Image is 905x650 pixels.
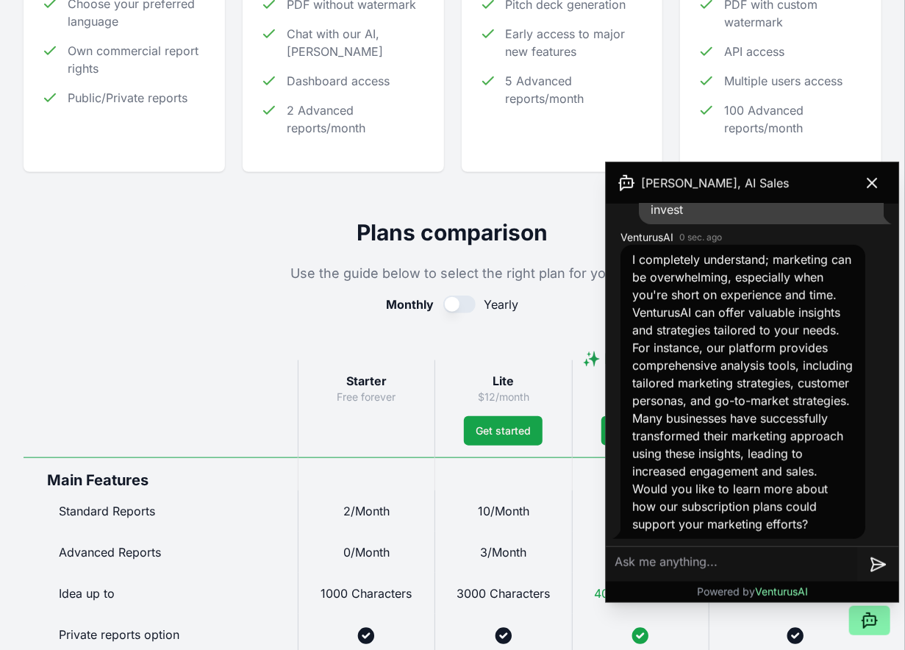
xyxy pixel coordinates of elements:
[679,232,722,243] time: 0 sec. ago
[24,457,298,490] div: Main Features
[484,296,519,313] span: Yearly
[697,585,808,599] p: Powered by
[24,263,881,284] p: Use the guide below to select the right plan for you
[68,89,187,107] span: Public/Private reports
[24,490,298,532] div: Standard Reports
[310,390,423,404] p: Free forever
[447,390,559,404] p: $12/month
[724,72,843,90] span: Multiple users access
[387,296,434,313] span: Monthly
[755,585,808,598] span: VenturusAI
[68,42,207,77] span: Own commercial report rights
[506,25,645,60] span: Early access to major new features
[632,251,854,339] p: I completely understand; marketing can be overwhelming, especially when you're short on experienc...
[343,545,390,560] span: 0/Month
[24,219,881,246] h2: Plans comparison
[464,416,543,446] button: Get started
[632,339,854,480] p: For instance, our platform provides comprehensive analysis tools, including tailored marketing st...
[480,545,526,560] span: 3/Month
[457,586,550,601] span: 3000 Characters
[476,424,531,438] span: Get started
[724,101,864,137] span: 100 Advanced reports/month
[24,532,298,573] div: Advanced Reports
[632,480,854,533] p: Would you like to learn more about how our subscription plans could support your marketing efforts?
[724,43,784,60] span: API access
[447,372,559,390] h3: Lite
[287,101,426,137] span: 2 Advanced reports/month
[478,504,529,518] span: 10/Month
[24,573,298,614] div: Idea up to
[343,504,390,518] span: 2/Month
[287,25,426,60] span: Chat with our AI, [PERSON_NAME]
[310,372,423,390] h3: Starter
[601,416,680,446] button: Get started
[321,586,412,601] span: 1000 Characters
[620,230,673,245] span: VenturusAI
[584,390,697,404] p: $20/month
[651,167,867,217] span: Marketing is our current pain point. We do not have experience or time to invest
[582,350,699,388] span: ✨ Most popular ✨
[641,174,789,192] span: [PERSON_NAME], AI Sales
[287,72,390,90] span: Dashboard access
[594,586,687,601] span: 4000 Characters
[506,72,645,107] span: 5 Advanced reports/month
